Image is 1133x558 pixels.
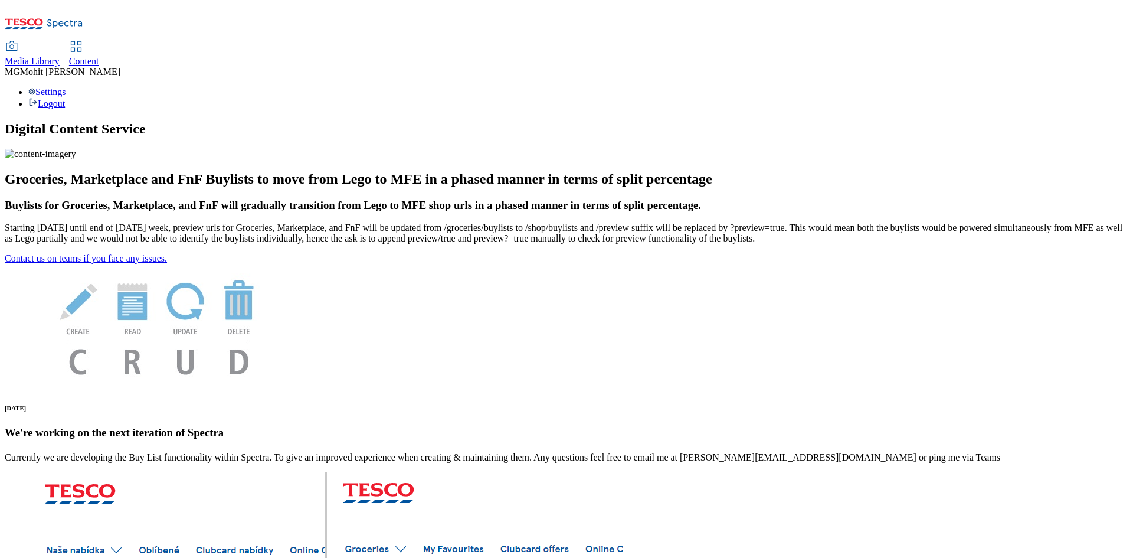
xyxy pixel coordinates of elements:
[28,99,65,109] a: Logout
[5,121,1128,137] h1: Digital Content Service
[5,264,312,387] img: News Image
[28,87,66,97] a: Settings
[5,426,1128,439] h3: We're working on the next iteration of Spectra
[5,404,1128,412] h6: [DATE]
[5,56,60,66] span: Media Library
[5,171,1128,187] h2: Groceries, Marketplace and FnF Buylists to move from Lego to MFE in a phased manner in terms of s...
[5,67,20,77] span: MG
[69,42,99,67] a: Content
[5,42,60,67] a: Media Library
[5,452,1128,463] p: Currently we are developing the Buy List functionality within Spectra. To give an improved experi...
[5,199,1128,212] h3: Buylists for Groceries, Marketplace, and FnF will gradually transition from Lego to MFE shop urls...
[20,67,120,77] span: Mohit [PERSON_NAME]
[5,253,167,263] a: Contact us on teams if you face any issues.
[69,56,99,66] span: Content
[5,149,76,159] img: content-imagery
[5,223,1128,244] p: Starting [DATE] until end of [DATE] week, preview urls for Groceries, Marketplace, and FnF will b...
